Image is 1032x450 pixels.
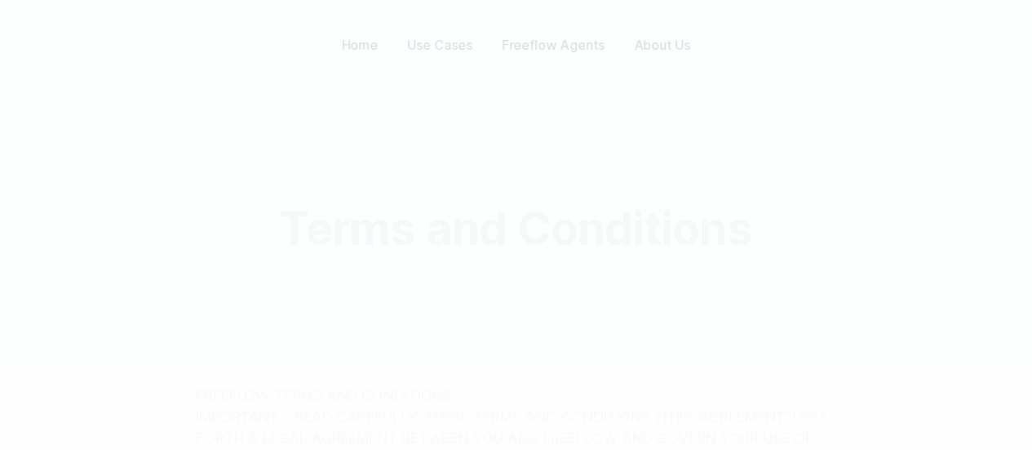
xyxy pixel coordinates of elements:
[342,36,379,55] p: Home
[502,36,605,55] p: Freeflow Agents
[494,33,613,58] a: Freeflow Agents
[334,33,387,58] a: Home
[190,204,843,255] h1: Terms and Conditions
[408,36,472,55] div: Use Cases
[634,36,690,55] p: About Us
[626,33,698,58] a: About Us
[196,385,836,406] p: FREEFLOW TERMS AND CONDITIONS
